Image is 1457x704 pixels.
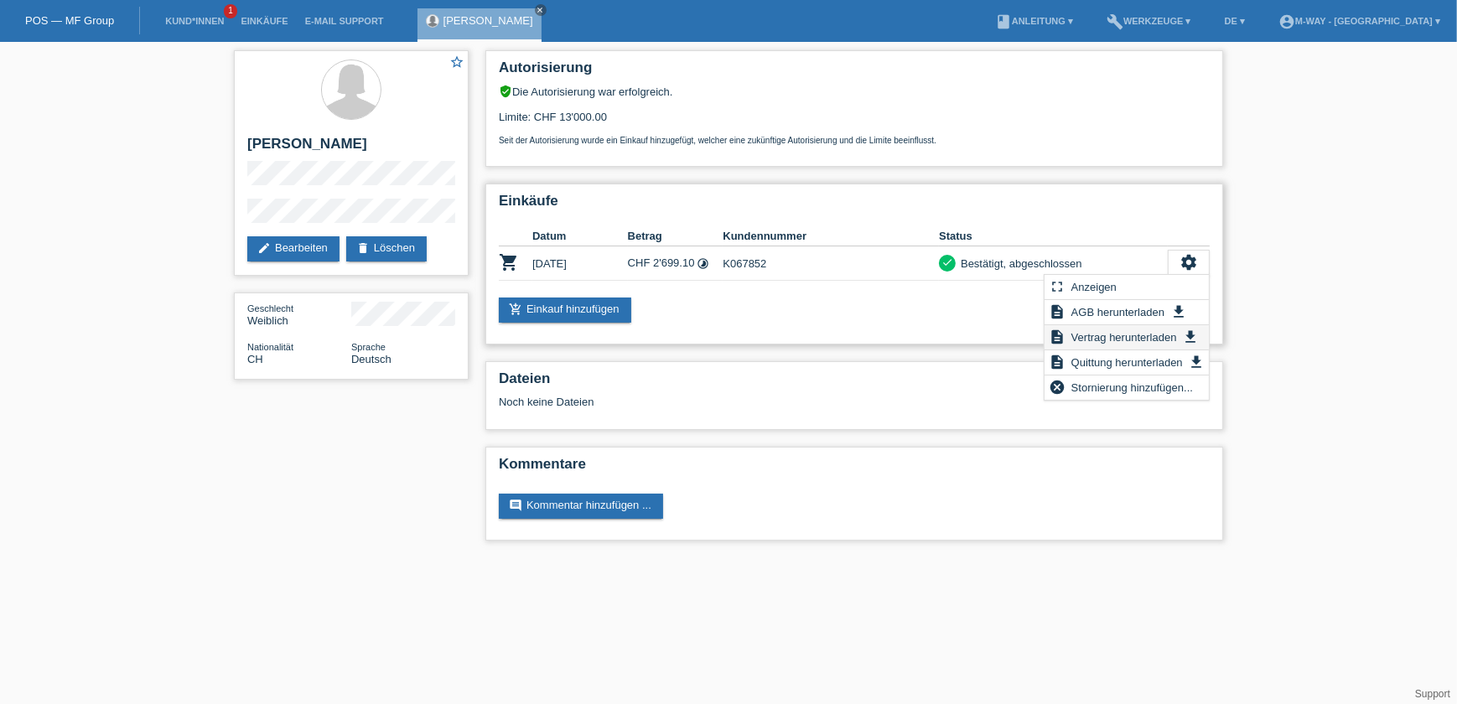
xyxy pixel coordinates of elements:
[247,136,455,161] h2: [PERSON_NAME]
[509,499,522,512] i: comment
[1098,16,1200,26] a: buildWerkzeuge ▾
[723,246,939,281] td: K067852
[346,236,427,261] a: deleteLöschen
[499,252,519,272] i: POSP00027891
[499,396,1011,408] div: Noch keine Dateien
[628,226,723,246] th: Betrag
[499,370,1210,396] h2: Dateien
[297,16,392,26] a: E-Mail Support
[443,14,533,27] a: [PERSON_NAME]
[1270,16,1449,26] a: account_circlem-way - [GEOGRAPHIC_DATA] ▾
[351,342,386,352] span: Sprache
[499,85,512,98] i: verified_user
[1069,277,1119,297] span: Anzeigen
[1415,688,1450,700] a: Support
[449,54,464,72] a: star_border
[449,54,464,70] i: star_border
[1049,329,1066,345] i: description
[247,353,263,365] span: Schweiz
[509,303,522,316] i: add_shopping_cart
[628,246,723,281] td: CHF 2'699.10
[723,226,939,246] th: Kundennummer
[1170,303,1187,320] i: get_app
[1049,303,1066,320] i: description
[537,6,545,14] i: close
[499,85,1210,98] div: Die Autorisierung war erfolgreich.
[1069,302,1167,322] span: AGB herunterladen
[356,241,370,255] i: delete
[247,236,340,261] a: editBearbeiten
[939,226,1168,246] th: Status
[995,13,1012,30] i: book
[1182,329,1199,345] i: get_app
[224,4,237,18] span: 1
[247,302,351,327] div: Weiblich
[956,255,1082,272] div: Bestätigt, abgeschlossen
[987,16,1081,26] a: bookAnleitung ▾
[1107,13,1123,30] i: build
[499,456,1210,481] h2: Kommentare
[1180,253,1198,272] i: settings
[532,246,628,281] td: [DATE]
[499,136,1210,145] p: Seit der Autorisierung wurde ein Einkauf hinzugefügt, welcher eine zukünftige Autorisierung und d...
[1049,278,1066,295] i: fullscreen
[1069,327,1180,347] span: Vertrag herunterladen
[535,4,547,16] a: close
[499,60,1210,85] h2: Autorisierung
[351,353,391,365] span: Deutsch
[157,16,232,26] a: Kund*innen
[532,226,628,246] th: Datum
[232,16,296,26] a: Einkäufe
[247,303,293,313] span: Geschlecht
[1216,16,1253,26] a: DE ▾
[247,342,293,352] span: Nationalität
[1278,13,1295,30] i: account_circle
[499,494,663,519] a: commentKommentar hinzufügen ...
[941,256,953,268] i: check
[697,257,710,270] i: Fixe Raten (24 Raten)
[257,241,271,255] i: edit
[25,14,114,27] a: POS — MF Group
[499,298,631,323] a: add_shopping_cartEinkauf hinzufügen
[499,193,1210,218] h2: Einkäufe
[499,98,1210,145] div: Limite: CHF 13'000.00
